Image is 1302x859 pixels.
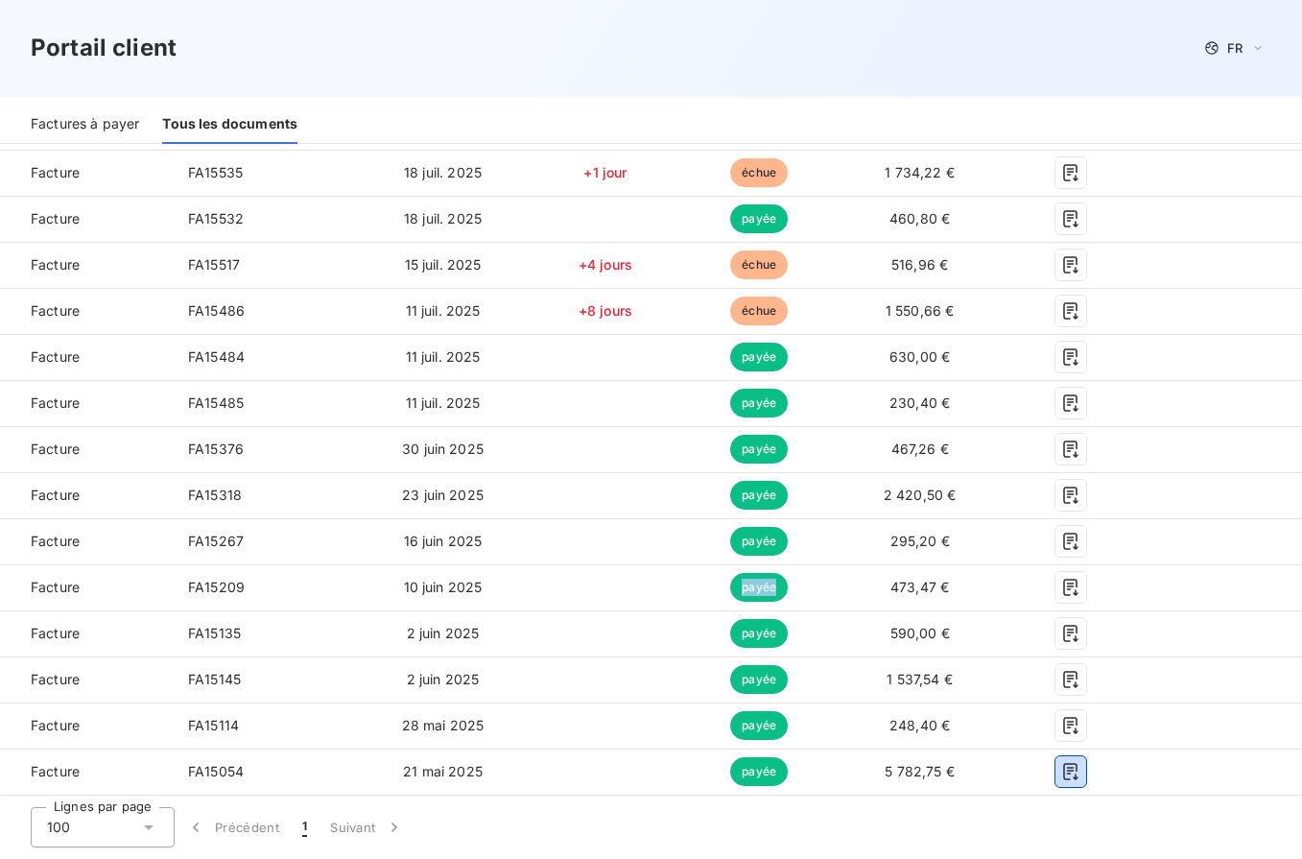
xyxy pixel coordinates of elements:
span: 100 [47,818,70,837]
span: 516,96 € [891,256,948,273]
span: Facture [15,347,157,367]
span: 467,26 € [891,441,949,457]
span: payée [730,481,788,510]
span: payée [730,665,788,694]
span: Facture [15,532,157,551]
span: Facture [15,301,157,321]
button: 1 [291,807,319,847]
span: Facture [15,716,157,735]
span: FA15376 [188,441,244,457]
span: 295,20 € [890,533,950,549]
span: payée [730,757,788,786]
span: 473,47 € [890,579,949,595]
span: 630,00 € [889,348,950,365]
div: Tous les documents [162,104,297,144]
span: 2 420,50 € [884,487,957,503]
span: 2 juin 2025 [407,671,480,687]
h3: Portail client [31,31,177,65]
span: Facture [15,255,157,274]
span: 1 [302,818,307,837]
span: Facture [15,670,157,689]
span: FA15318 [188,487,242,503]
span: Facture [15,163,157,182]
span: Facture [15,209,157,228]
span: 16 juin 2025 [404,533,483,549]
span: Facture [15,624,157,643]
span: payée [730,343,788,371]
span: Facture [15,394,157,413]
span: payée [730,711,788,740]
span: +8 jours [579,302,632,319]
span: payée [730,527,788,556]
span: Facture [15,762,157,781]
button: Suivant [319,807,415,847]
span: payée [730,204,788,233]
span: FA15517 [188,256,240,273]
span: échue [730,251,788,279]
span: FA15532 [188,210,244,227]
span: 11 juil. 2025 [406,348,481,365]
span: FA15145 [188,671,241,687]
span: Facture [15,578,157,597]
span: 248,40 € [889,717,950,733]
span: +4 jours [579,256,632,273]
span: 28 mai 2025 [402,717,485,733]
span: 21 mai 2025 [403,763,483,779]
span: FA15267 [188,533,244,549]
span: FA15486 [188,302,245,319]
span: 230,40 € [889,394,950,411]
button: Précédent [175,807,291,847]
span: payée [730,435,788,464]
span: +1 jour [583,164,627,180]
span: 18 juil. 2025 [404,164,482,180]
span: 460,80 € [889,210,950,227]
span: FA15114 [188,717,239,733]
span: échue [730,297,788,325]
div: Factures à payer [31,104,139,144]
span: 30 juin 2025 [402,441,484,457]
span: 23 juin 2025 [402,487,484,503]
span: 590,00 € [890,625,950,641]
span: payée [730,389,788,418]
span: Facture [15,486,157,505]
span: FA15209 [188,579,245,595]
span: 1 734,22 € [885,164,955,180]
span: FA15484 [188,348,245,365]
span: 18 juil. 2025 [404,210,482,227]
span: 11 juil. 2025 [406,302,481,319]
span: payée [730,619,788,648]
span: FA15535 [188,164,243,180]
span: FA15135 [188,625,241,641]
span: FA15485 [188,394,244,411]
span: 5 782,75 € [885,763,955,779]
span: 1 550,66 € [886,302,955,319]
span: 10 juin 2025 [404,579,483,595]
span: 11 juil. 2025 [406,394,481,411]
span: 15 juil. 2025 [405,256,482,273]
span: Facture [15,440,157,459]
span: 1 537,54 € [887,671,953,687]
span: échue [730,158,788,187]
span: FA15054 [188,763,244,779]
span: 2 juin 2025 [407,625,480,641]
span: FR [1227,40,1243,56]
span: payée [730,573,788,602]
